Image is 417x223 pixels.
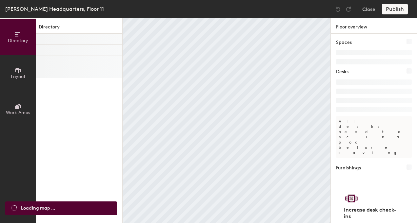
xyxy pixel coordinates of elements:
h1: Directory [36,24,122,34]
h1: Furnishings [336,164,361,172]
span: Directory [8,38,28,43]
span: Work Areas [6,110,30,115]
h1: Spaces [336,39,352,46]
canvas: Map [123,18,330,223]
h4: Increase desk check-ins [344,207,400,220]
img: Redo [345,6,352,12]
p: All desks need to be in a pod before saving [336,116,412,158]
h1: Floor overview [331,18,417,34]
h1: Desks [336,68,348,76]
img: Undo [335,6,341,12]
span: Layout [11,74,26,79]
img: Sticker logo [344,193,359,204]
span: Loading map ... [21,205,55,212]
div: [PERSON_NAME] Headquarters, Floor 11 [5,5,104,13]
button: Close [362,4,375,14]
